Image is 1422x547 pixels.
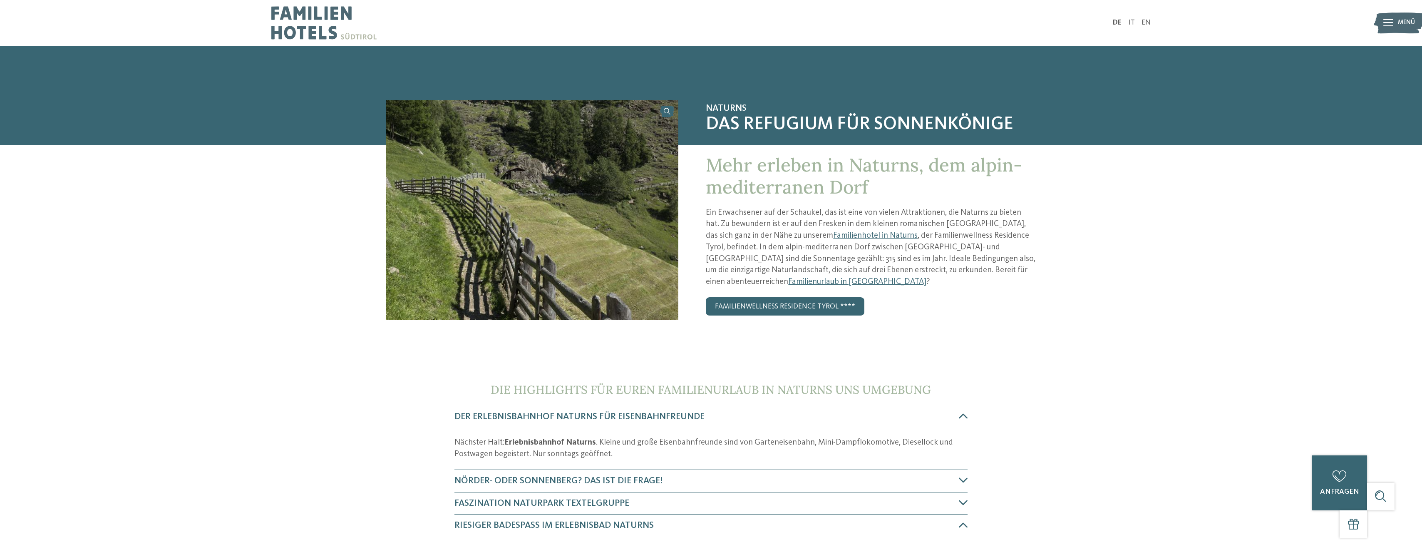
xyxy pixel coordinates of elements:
span: Mehr erleben in Naturns, dem alpin-mediterranen Dorf [706,153,1022,199]
span: Der Erlebnisbahnhof Naturns für Eisenbahnfreunde [454,412,705,421]
a: Familienwellness Residence Tyrol **** [706,297,864,316]
span: Faszination Naturpark Textelgruppe [454,499,629,508]
a: anfragen [1312,455,1367,510]
p: Ein Erwachsener auf der Schaukel, das ist eine von vielen Attraktionen, die Naturns zu bieten hat... [706,207,1036,288]
span: Riesiger Badespaß im Erlebnisbad Naturns [454,521,654,530]
p: Nächster Halt: . Kleine und große Eisenbahnfreunde sind von Garteneisenbahn, Mini-Dampflokomotive... [454,437,968,460]
span: anfragen [1320,488,1359,495]
a: Familienhotel in Naturns [833,231,918,240]
a: IT [1129,19,1135,26]
a: EN [1142,19,1151,26]
span: Das Refugium für Sonnenkönige [706,114,1036,136]
span: Menü [1398,18,1415,27]
span: Nörder- oder Sonnenberg? Das ist die Frage! [454,476,663,485]
a: Familienurlaub in [GEOGRAPHIC_DATA] [788,278,926,286]
strong: Erlebnisbahnhof Naturns [504,438,596,447]
a: DE [1113,19,1122,26]
img: Das Familienhotel in Naturns zum Erleben [386,100,678,320]
span: Die Highlights für euren Familienurlaub in Naturns uns Umgebung [491,382,931,397]
span: Naturns [706,103,1036,114]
